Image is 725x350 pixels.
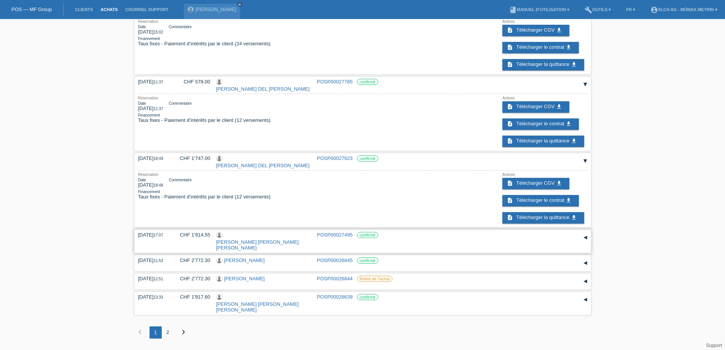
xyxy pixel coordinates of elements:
[317,155,353,161] a: POSP00027623
[138,37,271,41] div: Financement
[502,101,569,113] a: description Télécharger CGV get_app
[138,178,163,182] div: Date
[357,294,378,300] label: confirmé
[216,301,299,313] a: [PERSON_NAME] [PERSON_NAME] [PERSON_NAME]
[138,19,271,24] div: Réservation
[507,138,513,144] i: description
[357,232,378,238] label: confirmé
[580,155,591,167] div: étendre/coller
[317,257,353,263] a: POSP00026845
[357,79,378,85] label: confirmé
[138,25,163,35] div: [DATE]
[357,155,378,161] label: confirmé
[502,178,569,189] a: description Télécharger CGV get_app
[647,7,721,12] a: account_circleXLCH AG - Mömax Meyrin ▾
[138,101,163,111] div: [DATE]
[138,25,163,29] div: Date
[502,118,579,130] a: description Télécharger le contrat get_app
[153,295,163,299] span: 13:33
[11,6,52,12] a: POS — MF Group
[174,79,210,85] div: CHF 578.00
[71,7,97,12] a: Clients
[502,19,587,24] div: Actions
[224,276,265,281] a: [PERSON_NAME]
[509,6,517,14] i: book
[516,44,564,50] span: Télécharger le contrat
[566,44,572,50] i: get_app
[153,233,163,237] span: 17:07
[196,6,236,12] a: [PERSON_NAME]
[580,294,591,305] div: étendre/coller
[507,104,513,110] i: description
[502,195,579,206] a: description Télécharger le contrat get_app
[138,37,271,46] div: Taux fixes - Paiement d’intérêts par le client (24 versements)
[507,44,513,50] i: description
[169,101,191,105] div: Commentaire
[121,7,172,12] a: Courriel Support
[224,257,265,263] a: [PERSON_NAME]
[706,343,722,348] a: Support
[97,7,121,12] a: Achats
[507,197,513,203] i: description
[174,257,210,263] div: CHF 2'772.30
[317,294,353,300] a: POSP00026639
[153,80,163,84] span: 11:37
[580,257,591,269] div: étendre/coller
[502,59,584,70] a: description Télécharger la quittance get_app
[138,178,163,188] div: [DATE]
[516,214,569,220] span: Télécharger la quittance
[516,180,555,186] span: Télécharger CGV
[174,276,210,281] div: CHF 2'772.30
[556,27,562,33] i: get_app
[580,79,591,90] div: étendre/coller
[622,7,639,12] a: FR ▾
[505,7,573,12] a: bookManuel d’utilisation ▾
[169,25,191,29] div: Commentaire
[153,107,163,111] span: 11:37
[507,121,513,127] i: description
[581,7,615,12] a: buildOutils ▾
[650,6,658,14] i: account_circle
[502,42,579,53] a: description Télécharger le contrat get_app
[516,121,564,126] span: Télécharger le contrat
[516,104,555,109] span: Télécharger CGV
[138,113,271,117] div: Financement
[138,173,271,177] div: Réservation
[357,257,378,264] label: confirmé
[138,113,271,123] div: Taux fixes - Paiement d’intérêts par le client (12 versements)
[153,30,163,34] span: 15:02
[174,294,210,300] div: CHF 1'917.60
[174,155,210,161] div: CHF 1'747.00
[507,61,513,67] i: description
[138,101,163,105] div: Date
[216,86,310,92] a: [PERSON_NAME] DEL [PERSON_NAME]
[216,163,310,168] a: [PERSON_NAME] DEL [PERSON_NAME]
[153,277,163,281] span: 11:51
[174,232,210,238] div: CHF 1'914.55
[516,138,569,144] span: Télécharger la quittance
[556,180,562,186] i: get_app
[135,328,145,337] i: chevron_left
[179,328,188,337] i: chevron_right
[357,276,393,282] label: Retiré de l‘achat
[138,257,169,263] div: [DATE]
[507,180,513,186] i: description
[138,232,169,238] div: [DATE]
[502,173,587,177] div: Actions
[566,197,572,203] i: get_app
[138,276,169,281] div: [DATE]
[571,138,577,144] i: get_app
[571,61,577,67] i: get_app
[237,2,242,7] a: close
[516,61,569,67] span: Télécharger la quittance
[502,212,584,224] a: description Télécharger la quittance get_app
[502,136,584,147] a: description Télécharger la quittance get_app
[317,232,353,238] a: POSP00027495
[153,259,163,263] span: 11:53
[317,79,353,85] a: POSP00027785
[153,183,163,187] span: 18:48
[585,6,592,14] i: build
[150,326,162,339] div: 1
[238,3,242,6] i: close
[566,121,572,127] i: get_app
